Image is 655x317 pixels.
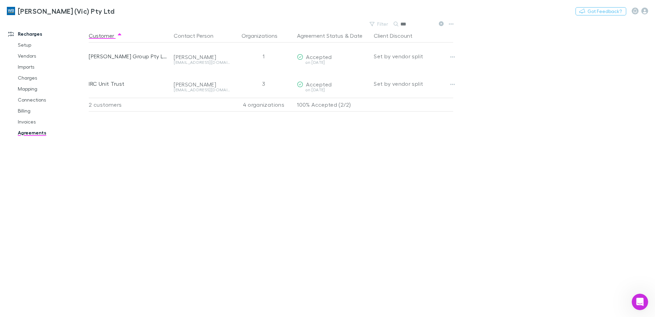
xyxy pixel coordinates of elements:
div: Set by vendor split [374,70,453,97]
div: [EMAIL_ADDRESS][DOMAIN_NAME] [174,88,230,92]
a: Setup [11,39,92,50]
a: Mapping [11,83,92,94]
button: Help [91,214,137,242]
div: Ask a question [14,98,115,105]
div: on [DATE] [297,88,368,92]
div: Ask a question [7,92,130,111]
button: Search for help [10,118,127,131]
button: Agreement Status [297,29,343,43]
div: Set by vendor split [374,43,453,70]
div: 1 [233,43,294,70]
img: William Buck (Vic) Pty Ltd's Logo [7,7,15,15]
button: Client Discount [374,29,421,43]
div: Missing Client Email Addresses in [GEOGRAPHIC_DATA] [10,187,127,207]
h3: [PERSON_NAME] (Vic) Pty Ltd [18,7,114,15]
span: Accepted [306,81,332,87]
span: Accepted [306,54,332,60]
button: Filter [366,20,392,28]
div: Close [118,11,130,23]
div: Why are the contact person details not appearing in the mapping tab? [10,154,127,174]
div: & [297,29,368,43]
a: Connections [11,94,92,105]
span: Help [109,231,120,236]
div: [PERSON_NAME] [174,54,230,60]
iframe: Intercom live chat [632,294,648,310]
a: Vendors [11,50,92,61]
div: How to bulk import charges [10,174,127,187]
a: Agreements [11,127,92,138]
div: Why are the contact person details not appearing in the mapping tab? [14,157,115,171]
button: Organizations [242,29,286,43]
div: The purpose of Email Headers (CC & Reply-To) in Setup [10,134,127,154]
span: Home [15,231,30,236]
div: 2 customers [89,98,171,111]
p: How can we help? [14,72,123,84]
span: Search for help [14,121,55,128]
p: Hi [PERSON_NAME] 👋 [14,49,123,72]
a: Imports [11,61,92,72]
a: Invoices [11,116,92,127]
button: Got Feedback? [576,7,626,15]
a: Billing [11,105,92,116]
a: Recharges [1,28,92,39]
div: 3 [233,70,294,97]
a: Charges [11,72,92,83]
div: The purpose of Email Headers (CC & Reply-To) in Setup [14,137,115,151]
div: IRC Unit Trust [89,70,168,97]
div: Missing Client Email Addresses in [GEOGRAPHIC_DATA] [14,189,115,204]
div: [PERSON_NAME] Group Pty Ltd [89,43,168,70]
button: Contact Person [174,29,222,43]
button: Messages [46,214,91,242]
button: Customer [89,29,122,43]
div: 4 organizations [233,98,294,111]
div: Profile image for Alex [14,11,27,25]
div: [PERSON_NAME] [174,81,230,88]
span: Messages [57,231,81,236]
div: on [DATE] [297,60,368,64]
div: [EMAIL_ADDRESS][DOMAIN_NAME] [174,60,230,64]
div: How to bulk import charges [14,177,115,184]
a: [PERSON_NAME] (Vic) Pty Ltd [3,3,119,19]
button: Date [350,29,362,43]
p: 100% Accepted (2/2) [297,98,368,111]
